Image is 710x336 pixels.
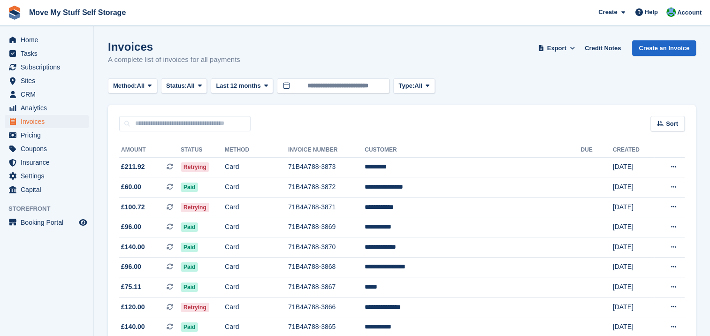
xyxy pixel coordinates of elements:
[121,302,145,312] span: £120.00
[288,157,365,177] td: 71B4A788-3873
[21,74,77,87] span: Sites
[25,5,130,20] a: Move My Stuff Self Storage
[645,8,658,17] span: Help
[121,222,141,232] span: £96.00
[580,143,612,158] th: Due
[181,162,209,172] span: Retrying
[21,169,77,183] span: Settings
[288,297,365,317] td: 71B4A788-3866
[288,143,365,158] th: Invoice Number
[365,143,580,158] th: Customer
[5,169,89,183] a: menu
[666,8,676,17] img: Dan
[21,129,77,142] span: Pricing
[8,6,22,20] img: stora-icon-8386f47178a22dfd0bd8f6a31ec36ba5ce8667c1dd55bd0f319d3a0aa187defe.svg
[288,277,365,298] td: 71B4A788-3867
[225,237,288,258] td: Card
[21,101,77,115] span: Analytics
[613,177,654,198] td: [DATE]
[121,322,145,332] span: £140.00
[5,74,89,87] a: menu
[613,197,654,217] td: [DATE]
[121,282,141,292] span: £75.11
[121,182,141,192] span: £60.00
[181,262,198,272] span: Paid
[181,183,198,192] span: Paid
[666,119,678,129] span: Sort
[121,242,145,252] span: £140.00
[181,322,198,332] span: Paid
[21,216,77,229] span: Booking Portal
[5,142,89,155] a: menu
[225,157,288,177] td: Card
[288,197,365,217] td: 71B4A788-3871
[5,129,89,142] a: menu
[5,47,89,60] a: menu
[108,54,240,65] p: A complete list of invoices for all payments
[181,243,198,252] span: Paid
[187,81,195,91] span: All
[21,88,77,101] span: CRM
[5,88,89,101] a: menu
[288,257,365,277] td: 71B4A788-3868
[613,143,654,158] th: Created
[613,297,654,317] td: [DATE]
[225,297,288,317] td: Card
[5,33,89,46] a: menu
[21,142,77,155] span: Coupons
[181,143,225,158] th: Status
[121,262,141,272] span: £96.00
[677,8,702,17] span: Account
[613,157,654,177] td: [DATE]
[113,81,137,91] span: Method:
[5,61,89,74] a: menu
[137,81,145,91] span: All
[121,162,145,172] span: £211.92
[288,237,365,258] td: 71B4A788-3870
[225,177,288,198] td: Card
[398,81,414,91] span: Type:
[225,143,288,158] th: Method
[414,81,422,91] span: All
[288,177,365,198] td: 71B4A788-3872
[121,202,145,212] span: £100.72
[21,115,77,128] span: Invoices
[613,237,654,258] td: [DATE]
[632,40,696,56] a: Create an Invoice
[161,78,207,94] button: Status: All
[547,44,566,53] span: Export
[77,217,89,228] a: Preview store
[108,78,157,94] button: Method: All
[21,61,77,74] span: Subscriptions
[5,156,89,169] a: menu
[108,40,240,53] h1: Invoices
[181,303,209,312] span: Retrying
[21,156,77,169] span: Insurance
[181,222,198,232] span: Paid
[536,40,577,56] button: Export
[119,143,181,158] th: Amount
[613,277,654,298] td: [DATE]
[21,33,77,46] span: Home
[225,277,288,298] td: Card
[613,217,654,237] td: [DATE]
[21,47,77,60] span: Tasks
[216,81,260,91] span: Last 12 months
[181,203,209,212] span: Retrying
[5,115,89,128] a: menu
[21,183,77,196] span: Capital
[166,81,187,91] span: Status:
[598,8,617,17] span: Create
[225,197,288,217] td: Card
[613,257,654,277] td: [DATE]
[8,204,93,214] span: Storefront
[181,283,198,292] span: Paid
[225,217,288,237] td: Card
[5,183,89,196] a: menu
[5,216,89,229] a: menu
[581,40,625,56] a: Credit Notes
[225,257,288,277] td: Card
[5,101,89,115] a: menu
[288,217,365,237] td: 71B4A788-3869
[393,78,435,94] button: Type: All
